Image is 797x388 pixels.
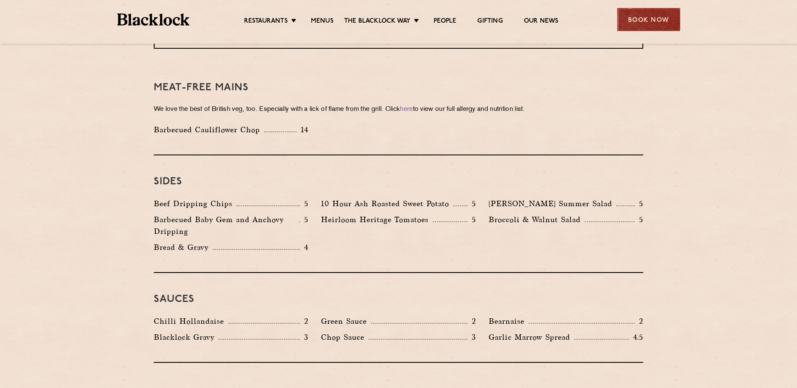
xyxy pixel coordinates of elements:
p: Chop Sauce [321,331,368,343]
a: People [434,17,456,26]
p: 14 [297,124,309,135]
a: Gifting [477,17,502,26]
p: Bread & Gravy [154,241,213,253]
p: Broccoli & Walnut Salad [489,214,585,225]
div: Book Now [617,8,680,31]
h3: Sides [154,176,643,187]
p: We love the best of British veg, too. Especially with a lick of flame from the grill. Click to vi... [154,104,643,115]
p: Heirloom Heritage Tomatoes [321,214,433,225]
p: 10 Hour Ash Roasted Sweet Potato [321,198,453,210]
p: 5 [300,198,308,209]
p: Blacklock Gravy [154,331,218,343]
p: 2 [300,316,308,327]
a: here [400,106,413,113]
p: [PERSON_NAME] Summer Salad [489,198,616,210]
p: Barbecued Cauliflower Chop [154,124,264,136]
p: 5 [468,198,476,209]
p: Green Sauce [321,315,371,327]
p: 2 [468,316,476,327]
p: 2 [635,316,643,327]
a: Our News [524,17,559,26]
p: Chilli Hollandaise [154,315,228,327]
h3: Meat-Free mains [154,82,643,93]
p: 5 [300,214,308,225]
p: 5 [635,214,643,225]
a: Restaurants [244,17,288,26]
p: Beef Dripping Chips [154,198,237,210]
p: Garlic Marrow Spread [489,331,574,343]
img: BL_Textured_Logo-footer-cropped.svg [117,13,190,26]
p: 5 [468,214,476,225]
p: 3 [300,332,308,343]
p: 5 [635,198,643,209]
p: Barbecued Baby Gem and Anchovy Dripping [154,214,299,237]
p: Bearnaise [489,315,529,327]
h3: Sauces [154,294,643,305]
a: The Blacklock Way [344,17,410,26]
p: 4.5 [629,332,643,343]
a: Menus [311,17,334,26]
p: 4 [300,242,308,253]
p: 3 [468,332,476,343]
